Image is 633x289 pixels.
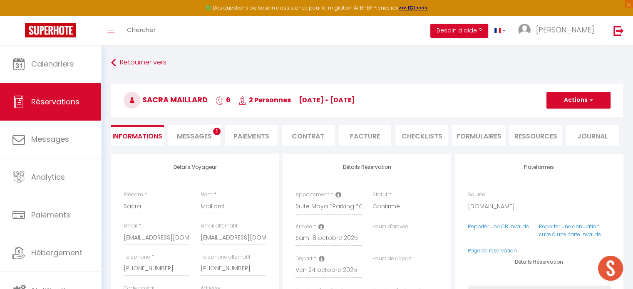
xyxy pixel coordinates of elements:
a: Retourner vers [111,55,623,70]
span: Analytics [31,172,65,182]
a: Reporter une annulation suite à une carte invalide [539,223,601,238]
span: Chercher [127,25,156,34]
li: FORMULAIRES [452,125,505,146]
label: Nom [201,191,213,199]
span: Sacra Maillard [124,94,208,105]
span: Réservations [31,96,79,107]
li: Facture [339,125,392,146]
span: [PERSON_NAME] [536,25,594,35]
span: 2 Personnes [238,95,291,105]
img: logout [613,25,624,36]
div: Ouvrir le chat [598,256,623,281]
li: Journal [566,125,619,146]
h4: Détails Réservation [295,164,438,170]
label: Prénom [124,191,143,199]
label: Arrivée [295,223,312,231]
span: Messages [31,134,69,144]
button: Actions [546,92,611,109]
label: Statut [372,191,387,199]
a: Chercher [121,16,162,45]
span: Messages [177,131,212,141]
li: CHECKLISTS [395,125,448,146]
label: Appartement [295,191,329,199]
h4: Détails Voyageur [124,164,266,170]
label: Email alternatif [201,222,238,230]
li: Informations [111,125,164,146]
span: 1 [213,128,221,135]
a: >>> ICI <<<< [399,4,428,11]
label: Téléphone [124,253,150,261]
span: Calendriers [31,59,74,69]
label: Source [468,191,485,199]
label: Heure d'arrivée [372,223,408,231]
li: Ressources [509,125,562,146]
img: ... [518,24,531,36]
span: Hébergement [31,247,82,258]
img: Super Booking [25,23,76,37]
li: Paiements [225,125,278,146]
span: [DATE] - [DATE] [299,95,355,105]
label: Email [124,222,137,230]
label: Téléphone alternatif [201,253,251,261]
span: Paiements [31,210,70,220]
span: 6 [216,95,231,105]
h4: Détails Réservation [468,259,611,265]
h4: Plateformes [468,164,611,170]
label: Départ [295,255,313,263]
a: ... [PERSON_NAME] [512,16,605,45]
li: Contrat [282,125,335,146]
button: Besoin d'aide ? [430,24,488,38]
a: Page de réservation [468,247,517,254]
label: Heure de départ [372,255,412,263]
a: Reporter une CB invalide [468,223,529,230]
